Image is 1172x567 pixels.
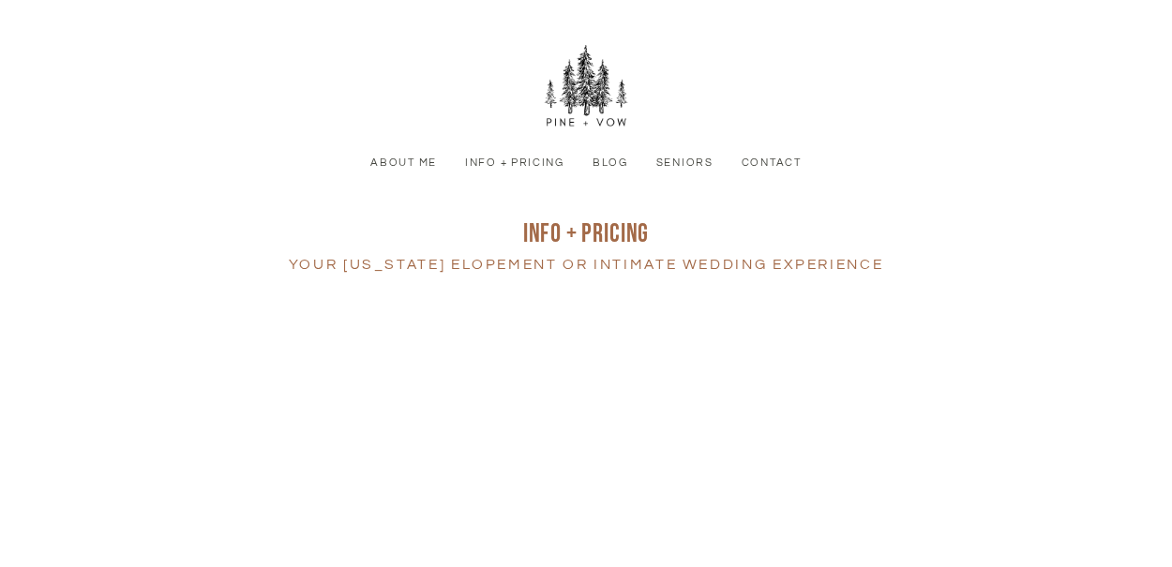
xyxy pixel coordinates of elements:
[732,155,811,172] a: Contact
[456,155,574,172] a: Info + Pricing
[523,218,650,249] span: INFO + pRICING
[647,155,723,172] a: Seniors
[583,155,638,172] a: Blog
[544,45,628,129] img: Pine + Vow
[70,253,1102,277] h4: your [US_STATE] Elopement or intimate wedding experience
[361,155,446,172] a: About Me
